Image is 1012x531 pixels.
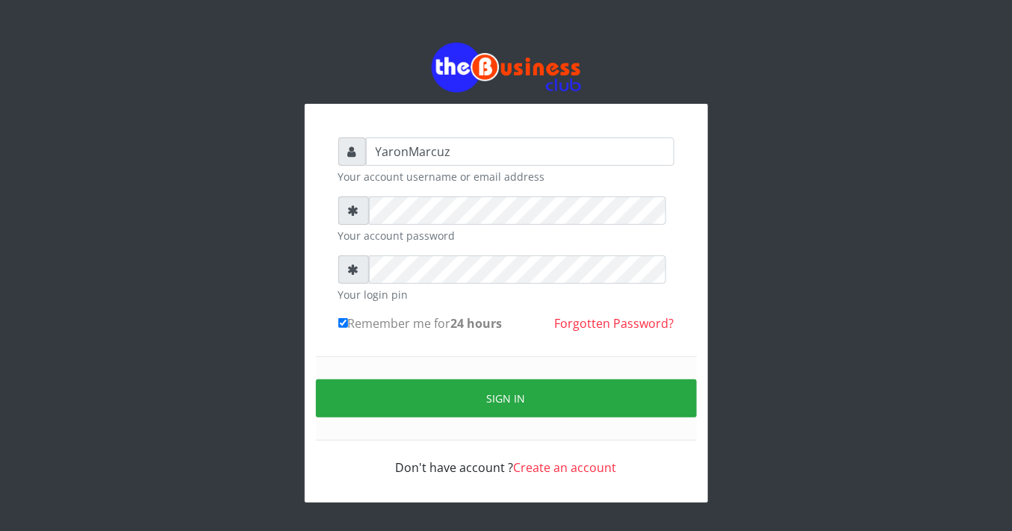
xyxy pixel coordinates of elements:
[338,318,348,328] input: Remember me for24 hours
[514,459,617,476] a: Create an account
[338,228,674,243] small: Your account password
[555,315,674,332] a: Forgotten Password?
[316,379,697,417] button: Sign in
[338,169,674,184] small: Your account username or email address
[338,441,674,476] div: Don't have account ?
[338,314,503,332] label: Remember me for
[451,315,503,332] b: 24 hours
[338,287,674,302] small: Your login pin
[366,137,674,166] input: Username or email address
